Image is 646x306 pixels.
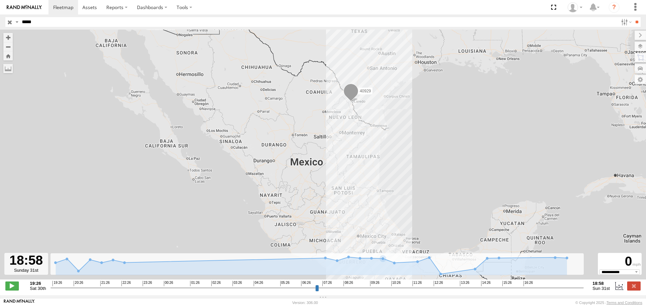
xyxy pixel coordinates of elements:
[627,281,641,290] label: Close
[143,281,152,286] span: 23:26
[7,5,42,10] img: rand-logo.svg
[460,281,469,286] span: 13:26
[74,281,83,286] span: 20:26
[5,281,19,290] label: Play/Stop
[280,281,290,286] span: 05:26
[434,281,443,286] span: 12:26
[211,281,221,286] span: 02:26
[30,286,46,291] span: Sat 30th Aug 2025
[370,281,380,286] span: 09:26
[14,17,20,27] label: Search Query
[301,281,311,286] span: 06:26
[100,281,110,286] span: 21:26
[618,17,633,27] label: Search Filter Options
[524,281,533,286] span: 16:26
[607,301,642,305] a: Terms and Conditions
[3,33,13,42] button: Zoom in
[360,89,371,93] span: 40929
[391,281,401,286] span: 10:26
[232,281,242,286] span: 03:26
[502,281,512,286] span: 15:26
[254,281,263,286] span: 04:26
[4,299,35,306] a: Visit our Website
[292,301,318,305] div: Version: 306.00
[190,281,200,286] span: 01:26
[121,281,131,286] span: 22:26
[3,64,13,73] label: Measure
[599,254,641,269] div: 0
[593,281,610,286] strong: 18:58
[593,286,610,291] span: Sun 31st Aug 2025
[52,281,62,286] span: 19:26
[635,75,646,84] label: Map Settings
[481,281,491,286] span: 14:26
[3,51,13,60] button: Zoom Home
[412,281,422,286] span: 11:26
[575,301,642,305] div: © Copyright 2025 -
[565,2,585,12] div: Caseta Laredo TX
[164,281,173,286] span: 00:26
[344,281,353,286] span: 08:26
[609,2,619,13] i: ?
[30,281,46,286] strong: 19:26
[322,281,332,286] span: 07:26
[3,42,13,51] button: Zoom out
